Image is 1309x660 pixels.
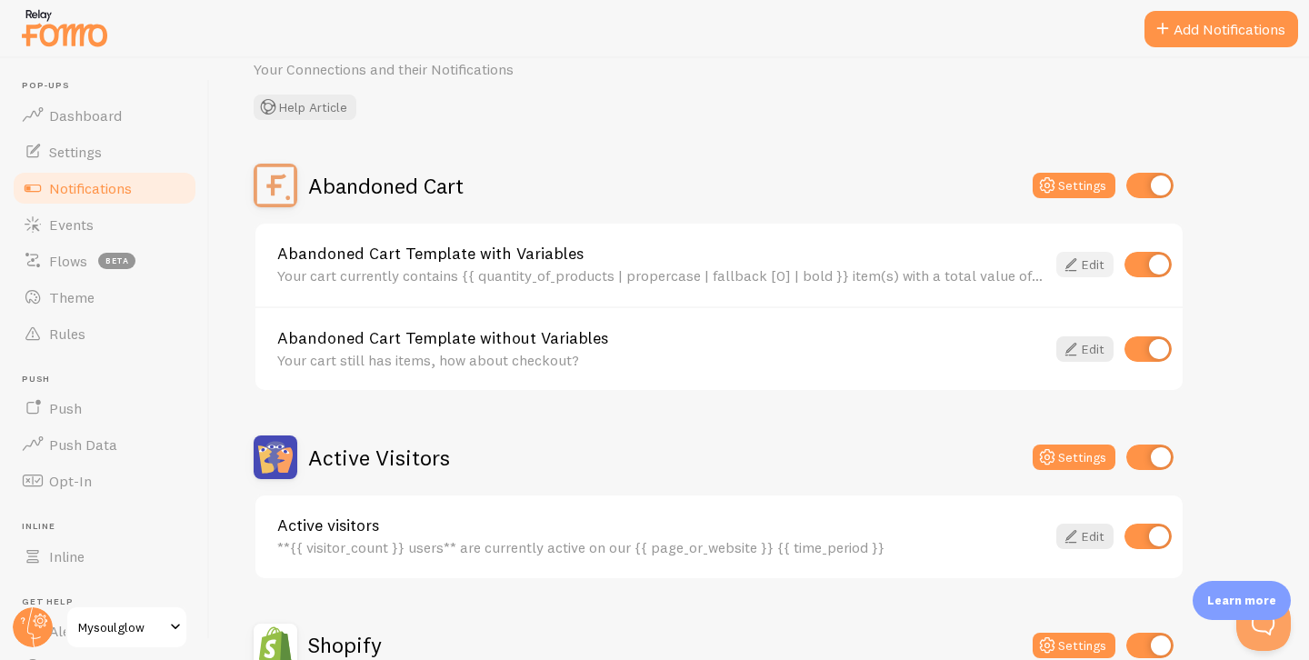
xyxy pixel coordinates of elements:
span: Settings [49,143,102,161]
h2: Active Visitors [308,444,450,472]
a: Push [11,390,198,426]
span: Inline [22,521,198,533]
span: Flows [49,252,87,270]
span: Opt-In [49,472,92,490]
button: Settings [1033,173,1115,198]
img: fomo-relay-logo-orange.svg [19,5,110,51]
a: Abandoned Cart Template without Variables [277,330,1045,346]
span: Push Data [49,435,117,454]
span: Rules [49,325,85,343]
span: Pop-ups [22,80,198,92]
span: Push [49,399,82,417]
span: beta [98,253,135,269]
a: Push Data [11,426,198,463]
a: Settings [11,134,198,170]
span: Theme [49,288,95,306]
h2: Abandoned Cart [308,172,464,200]
button: Settings [1033,445,1115,470]
a: Abandoned Cart Template with Variables [277,245,1045,262]
span: Mysoulglow [78,616,165,638]
h2: Shopify [308,631,382,659]
p: Learn more [1207,592,1276,609]
a: Inline [11,538,198,575]
div: Learn more [1193,581,1291,620]
button: Settings [1033,633,1115,658]
p: Your Connections and their Notifications [254,59,690,80]
span: Get Help [22,596,198,608]
a: Active visitors [277,517,1045,534]
span: Notifications [49,179,132,197]
a: Flows beta [11,243,198,279]
a: Edit [1056,252,1114,277]
span: Push [22,374,198,385]
span: Inline [49,547,85,565]
a: Notifications [11,170,198,206]
img: Abandoned Cart [254,164,297,207]
a: Theme [11,279,198,315]
iframe: Help Scout Beacon - Open [1236,596,1291,651]
img: Active Visitors [254,435,297,479]
div: Your cart currently contains {{ quantity_of_products | propercase | fallback [0] | bold }} item(s... [277,267,1045,284]
a: Edit [1056,336,1114,362]
a: Mysoulglow [65,605,188,649]
div: Your cart still has items, how about checkout? [277,352,1045,368]
span: Dashboard [49,106,122,125]
a: Opt-In [11,463,198,499]
a: Dashboard [11,97,198,134]
a: Events [11,206,198,243]
div: **{{ visitor_count }} users** are currently active on our {{ page_or_website }} {{ time_period }} [277,539,1045,555]
a: Edit [1056,524,1114,549]
span: Events [49,215,94,234]
a: Rules [11,315,198,352]
button: Help Article [254,95,356,120]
